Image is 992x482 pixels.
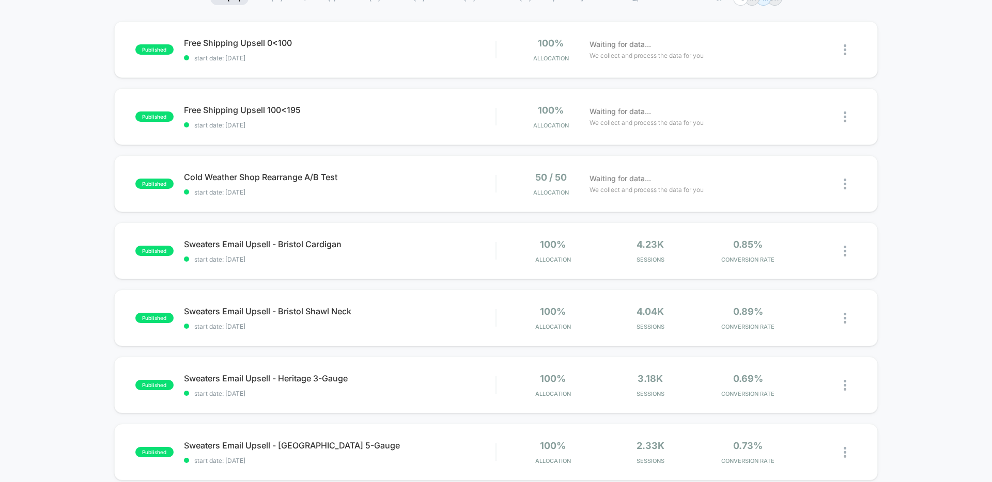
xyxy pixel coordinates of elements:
span: CONVERSION RATE [702,323,794,330]
span: We collect and process the data for you [590,51,704,60]
span: Waiting for data... [590,39,651,50]
span: Allocation [535,256,571,263]
span: start date: [DATE] [184,255,495,263]
span: published [135,111,174,122]
span: We collect and process the data for you [590,185,704,195]
span: published [135,447,174,457]
span: 100% [538,38,564,49]
img: close [844,313,846,324]
span: start date: [DATE] [184,457,495,464]
span: 0.73% [733,440,763,451]
span: Allocation [533,122,569,129]
span: CONVERSION RATE [702,390,794,397]
span: 3.18k [638,373,663,384]
span: Allocation [535,323,571,330]
span: published [135,44,174,55]
span: start date: [DATE] [184,54,495,62]
span: Allocation [535,457,571,464]
span: 4.23k [637,239,664,250]
img: close [844,246,846,256]
span: Allocation [533,189,569,196]
span: 50 / 50 [535,172,567,183]
span: Allocation [535,390,571,397]
span: Sessions [605,457,697,464]
span: Free Shipping Upsell 100<195 [184,105,495,115]
span: 100% [540,440,566,451]
span: start date: [DATE] [184,121,495,129]
span: published [135,380,174,390]
span: 4.04k [637,306,664,317]
img: close [844,44,846,55]
img: close [844,447,846,458]
span: start date: [DATE] [184,188,495,196]
span: CONVERSION RATE [702,457,794,464]
span: Free Shipping Upsell 0<100 [184,38,495,48]
span: Sessions [605,323,697,330]
span: Allocation [533,55,569,62]
span: 100% [538,105,564,116]
span: Sweaters Email Upsell - [GEOGRAPHIC_DATA] 5-Gauge [184,440,495,451]
span: Sessions [605,256,697,263]
img: close [844,111,846,122]
span: We collect and process the data for you [590,118,704,127]
span: 0.69% [733,373,763,384]
span: start date: [DATE] [184,390,495,397]
span: CONVERSION RATE [702,256,794,263]
span: published [135,313,174,323]
img: close [844,179,846,189]
span: 100% [540,373,566,384]
span: Waiting for data... [590,173,651,184]
span: 100% [540,239,566,250]
span: Sweaters Email Upsell - Bristol Shawl Neck [184,306,495,316]
span: published [135,179,174,189]
span: Sweaters Email Upsell - Bristol Cardigan [184,239,495,249]
img: close [844,380,846,391]
span: Sweaters Email Upsell - Heritage 3-Gauge [184,373,495,383]
span: Sessions [605,390,697,397]
span: 0.89% [733,306,763,317]
span: Cold Weather Shop Rearrange A/B Test [184,172,495,182]
span: Waiting for data... [590,106,651,117]
span: 100% [540,306,566,317]
span: published [135,246,174,256]
span: start date: [DATE] [184,323,495,330]
span: 0.85% [733,239,763,250]
span: 2.33k [637,440,664,451]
